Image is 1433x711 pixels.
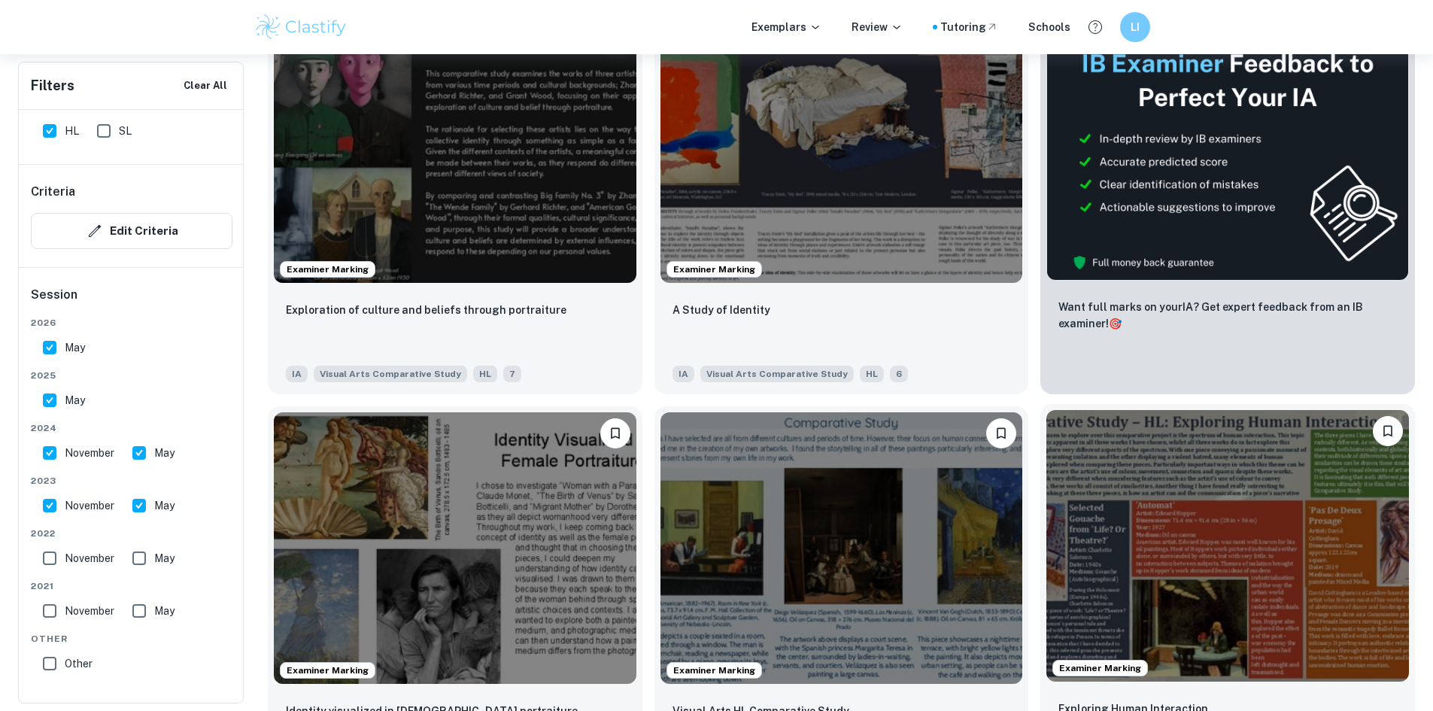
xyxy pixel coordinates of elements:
a: Schools [1028,19,1070,35]
span: Visual Arts Comparative Study [700,366,854,382]
span: SL [119,123,132,139]
img: Visual Arts Comparative Study IA example thumbnail: Identity visualized in female portraitur [274,412,636,684]
span: May [65,392,85,409]
h6: Filters [31,75,74,96]
span: 2025 [31,369,232,382]
button: Bookmark [600,418,630,448]
img: Visual Arts Comparative Study IA example thumbnail: Visual Arts HL Comparative Study [660,412,1023,684]
img: Visual Arts Comparative Study IA example thumbnail: Exploring Human Interaction [1046,410,1409,682]
span: 2022 [31,527,232,540]
span: Other [31,632,232,646]
span: HL [473,366,497,382]
span: November [65,603,114,619]
span: November [65,497,114,514]
span: May [154,550,175,567]
button: Clear All [180,74,231,97]
h6: Session [31,286,232,316]
img: Visual Arts Comparative Study IA example thumbnail: Exploration of culture and beliefs throu [274,11,636,283]
h6: LI [1126,19,1143,35]
button: Bookmark [1373,416,1403,446]
img: Thumbnail [1046,11,1409,281]
img: Visual Arts Comparative Study IA example thumbnail: A Study of Identity [660,11,1023,283]
p: Review [852,19,903,35]
span: Examiner Marking [1053,661,1147,675]
button: LI [1120,12,1150,42]
span: May [154,497,175,514]
span: 7 [503,366,521,382]
button: Bookmark [986,418,1016,448]
span: 6 [890,366,908,382]
p: Exploration of culture and beliefs through portraiture [286,302,566,318]
span: Examiner Marking [667,664,761,677]
h6: Criteria [31,183,75,201]
p: Want full marks on your IA ? Get expert feedback from an IB examiner! [1058,299,1397,332]
span: May [154,445,175,461]
span: November [65,550,114,567]
span: 🎯 [1109,318,1122,330]
span: Examiner Marking [281,664,375,677]
span: Visual Arts Comparative Study [314,366,467,382]
p: A Study of Identity [672,302,770,318]
span: 2021 [31,579,232,593]
span: HL [860,366,884,382]
span: Other [65,655,93,672]
button: Edit Criteria [31,213,232,249]
a: Tutoring [940,19,998,35]
span: IA [672,366,694,382]
button: Help and Feedback [1082,14,1108,40]
span: HL [65,123,79,139]
span: Examiner Marking [281,263,375,276]
span: May [65,339,85,356]
span: May [154,603,175,619]
span: IA [286,366,308,382]
p: Exemplars [751,19,821,35]
span: 2023 [31,474,232,488]
span: Examiner Marking [667,263,761,276]
a: ThumbnailWant full marks on yourIA? Get expert feedback from an IB examiner! [1040,5,1415,394]
span: 2026 [31,316,232,330]
span: 2024 [31,421,232,435]
a: Examiner MarkingBookmarkExploration of culture and beliefs through portraitureIAVisual Arts Compa... [268,5,642,394]
span: November [65,445,114,461]
img: Clastify logo [254,12,349,42]
a: Examiner MarkingBookmarkA Study of IdentityIAVisual Arts Comparative StudyHL6 [654,5,1029,394]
